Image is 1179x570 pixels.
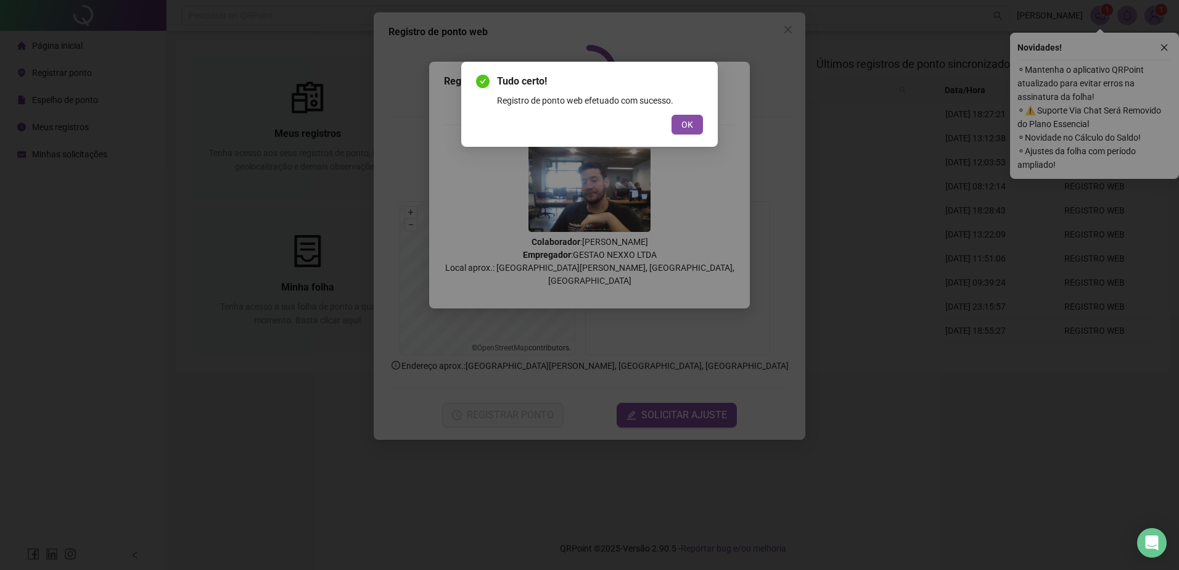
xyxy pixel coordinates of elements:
[476,75,490,88] span: check-circle
[497,94,703,107] div: Registro de ponto web efetuado com sucesso.
[1137,528,1167,558] div: Open Intercom Messenger
[497,74,703,89] span: Tudo certo!
[681,118,693,131] span: OK
[672,115,703,134] button: OK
